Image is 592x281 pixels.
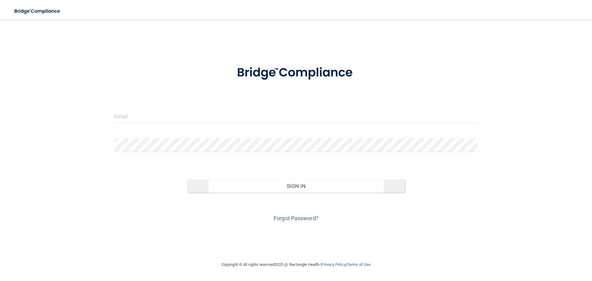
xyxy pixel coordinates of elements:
[187,179,405,193] button: Sign In
[114,109,478,123] input: Email
[321,262,346,267] a: Privacy Policy
[183,255,409,275] div: Copyright © All rights reserved 2025 @ Rectangle Health | |
[273,215,319,221] a: Forgot Password?
[347,262,371,267] a: Terms of Use
[9,5,66,18] img: bridge_compliance_login_screen.278c3ca4.svg
[224,57,368,89] img: bridge_compliance_login_screen.278c3ca4.svg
